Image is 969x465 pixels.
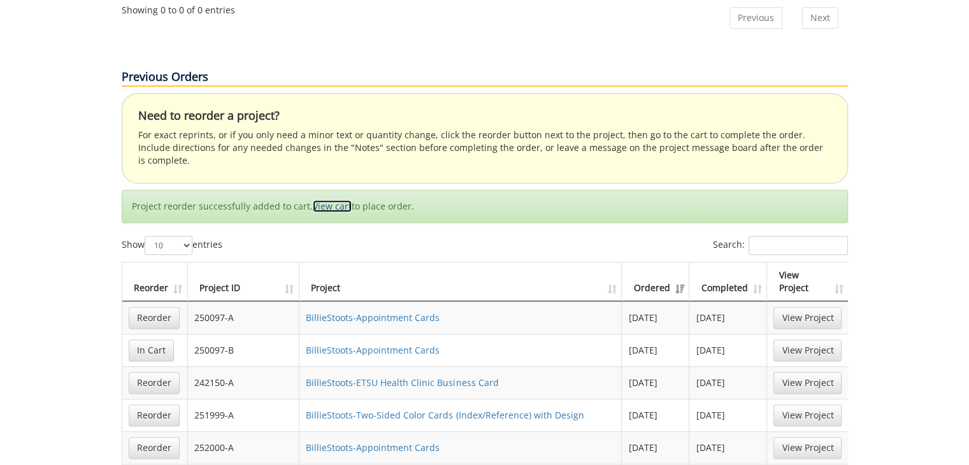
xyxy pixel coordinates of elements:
a: Next [802,7,838,29]
td: 251999-A [188,399,300,431]
a: Reorder [129,404,180,426]
a: BillieStoots-Appointment Cards [306,441,440,454]
a: Previous [729,7,782,29]
td: [DATE] [622,334,689,366]
td: 250097-A [188,301,300,334]
a: Reorder [129,307,180,329]
h4: Need to reorder a project? [138,110,831,122]
input: Search: [749,236,848,255]
td: [DATE] [689,334,767,366]
select: Showentries [145,236,192,255]
p: Project reorder successfully added to cart. to place order. [132,200,838,213]
a: Reorder [129,437,180,459]
a: View Project [773,404,842,426]
a: In Cart [129,340,174,361]
td: [DATE] [622,301,689,334]
th: Ordered: activate to sort column ascending [622,262,689,301]
p: Previous Orders [122,69,848,87]
td: 250097-B [188,334,300,366]
td: [DATE] [689,399,767,431]
a: View Project [773,340,842,361]
label: Search: [713,236,848,255]
a: BillieStoots-Appointment Cards [306,344,440,356]
a: View Project [773,437,842,459]
td: [DATE] [622,366,689,399]
td: [DATE] [622,399,689,431]
a: Reorder [129,372,180,394]
td: [DATE] [689,431,767,464]
th: Project: activate to sort column ascending [299,262,622,301]
a: View Project [773,372,842,394]
a: BillieStoots-Appointment Cards [306,311,440,324]
td: [DATE] [622,431,689,464]
label: Show entries [122,236,222,255]
td: [DATE] [689,301,767,334]
td: 252000-A [188,431,300,464]
th: Reorder: activate to sort column ascending [122,262,188,301]
a: BillieStoots-Two-Sided Color Cards (Index/Reference) with Design [306,409,584,421]
td: 242150-A [188,366,300,399]
th: Project ID: activate to sort column ascending [188,262,300,301]
td: [DATE] [689,366,767,399]
a: BillieStoots-ETSU Health Clinic Business Card [306,376,498,389]
th: View Project: activate to sort column ascending [767,262,848,301]
a: View cart [313,200,352,212]
th: Completed: activate to sort column ascending [689,262,767,301]
p: For exact reprints, or if you only need a minor text or quantity change, click the reorder button... [138,129,831,167]
a: View Project [773,307,842,329]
